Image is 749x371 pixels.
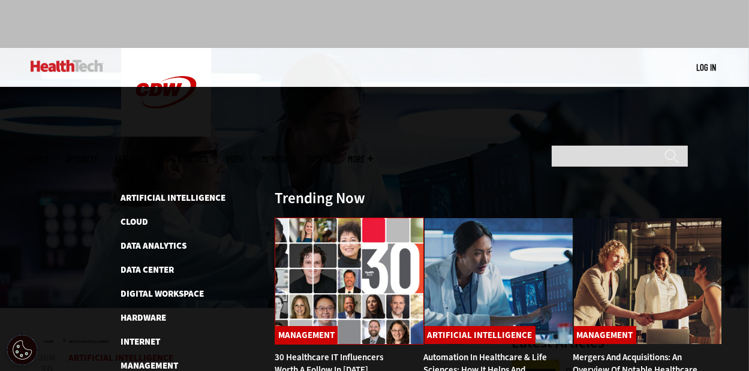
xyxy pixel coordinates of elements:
div: User menu [697,61,717,74]
h3: Trending Now [275,191,365,206]
img: medical researchers looks at images on a monitor in a lab [424,218,573,345]
a: Artificial Intelligence [121,192,226,204]
a: Hardware [121,312,167,324]
img: business leaders shake hands in conference room [573,218,723,345]
a: Log in [697,62,717,73]
img: Home [121,48,211,137]
a: Data Center [121,264,175,276]
a: Cloud [121,216,149,228]
a: Artificial Intelligence [425,326,536,344]
a: Data Analytics [121,240,187,252]
button: Open Preferences [7,335,37,365]
a: Management [275,326,338,344]
a: Digital Workspace [121,288,204,300]
img: Home [31,60,103,72]
img: collage of influencers [275,218,424,345]
a: Management [574,326,636,344]
div: Cookie Settings [7,335,37,365]
a: Internet [121,336,161,348]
